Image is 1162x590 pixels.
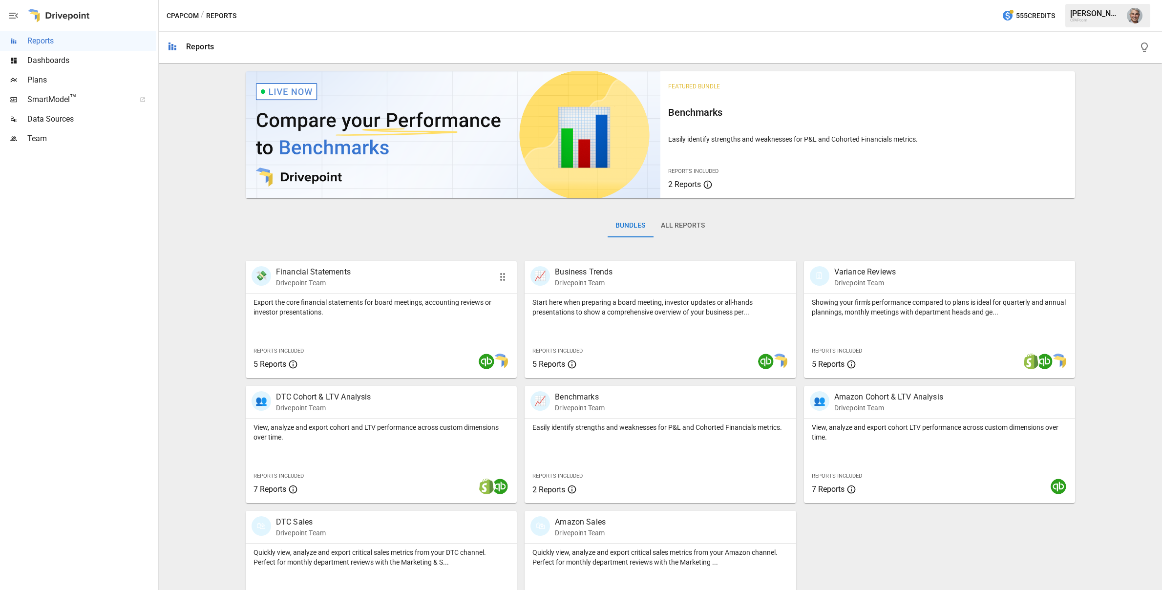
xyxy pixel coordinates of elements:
img: smart model [772,354,787,369]
p: Drivepoint Team [834,278,896,288]
img: quickbooks [479,354,494,369]
span: 5 Reports [254,359,286,369]
span: Reports Included [532,473,583,479]
span: Reports Included [812,473,862,479]
p: View, analyze and export cohort and LTV performance across custom dimensions over time. [254,422,509,442]
img: shopify [479,479,494,494]
button: 555Credits [998,7,1059,25]
img: quickbooks [758,354,774,369]
button: Bundles [608,214,653,237]
img: shopify [1023,354,1039,369]
span: 2 Reports [532,485,565,494]
p: Showing your firm's performance compared to plans is ideal for quarterly and annual plannings, mo... [812,297,1067,317]
span: Data Sources [27,113,156,125]
p: Amazon Sales [555,516,606,528]
p: Benchmarks [555,391,605,403]
h6: Benchmarks [668,105,1067,120]
img: quickbooks [492,479,508,494]
div: [PERSON_NAME] [1070,9,1121,18]
p: Drivepoint Team [555,528,606,538]
span: Reports Included [812,348,862,354]
span: Reports [27,35,156,47]
img: quickbooks [1051,479,1066,494]
p: Drivepoint Team [555,278,613,288]
span: Featured Bundle [668,83,720,90]
button: CPAPcom [167,10,199,22]
div: 👥 [252,391,271,411]
button: All Reports [653,214,713,237]
span: Reports Included [668,168,718,174]
p: Drivepoint Team [276,278,351,288]
div: 🛍 [530,516,550,536]
span: SmartModel [27,94,129,105]
img: quickbooks [1037,354,1053,369]
p: View, analyze and export cohort LTV performance across custom dimensions over time. [812,422,1067,442]
div: 👥 [810,391,829,411]
img: Joe Megibow [1127,8,1142,23]
span: Reports Included [532,348,583,354]
p: Drivepoint Team [276,528,326,538]
span: 555 Credits [1016,10,1055,22]
p: Business Trends [555,266,613,278]
p: Drivepoint Team [276,403,371,413]
p: Start here when preparing a board meeting, investor updates or all-hands presentations to show a ... [532,297,788,317]
div: CPAPcom [1070,18,1121,22]
img: smart model [1051,354,1066,369]
p: Drivepoint Team [555,403,605,413]
p: Easily identify strengths and weaknesses for P&L and Cohorted Financials metrics. [532,422,788,432]
span: Plans [27,74,156,86]
div: 📈 [530,266,550,286]
p: DTC Cohort & LTV Analysis [276,391,371,403]
div: / [201,10,204,22]
span: Team [27,133,156,145]
div: 📈 [530,391,550,411]
div: 💸 [252,266,271,286]
p: Quickly view, analyze and export critical sales metrics from your DTC channel. Perfect for monthl... [254,548,509,567]
p: Quickly view, analyze and export critical sales metrics from your Amazon channel. Perfect for mon... [532,548,788,567]
p: Financial Statements [276,266,351,278]
div: 🗓 [810,266,829,286]
img: video thumbnail [246,71,660,198]
span: 7 Reports [254,485,286,494]
span: 5 Reports [532,359,565,369]
span: 2 Reports [668,180,701,189]
p: DTC Sales [276,516,326,528]
span: Reports Included [254,473,304,479]
button: Joe Megibow [1121,2,1148,29]
p: Amazon Cohort & LTV Analysis [834,391,943,403]
div: Reports [186,42,214,51]
span: 5 Reports [812,359,845,369]
p: Easily identify strengths and weaknesses for P&L and Cohorted Financials metrics. [668,134,1067,144]
span: Dashboards [27,55,156,66]
div: 🛍 [252,516,271,536]
span: ™ [70,92,77,105]
span: 7 Reports [812,485,845,494]
p: Variance Reviews [834,266,896,278]
p: Drivepoint Team [834,403,943,413]
img: smart model [492,354,508,369]
span: Reports Included [254,348,304,354]
p: Export the core financial statements for board meetings, accounting reviews or investor presentat... [254,297,509,317]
